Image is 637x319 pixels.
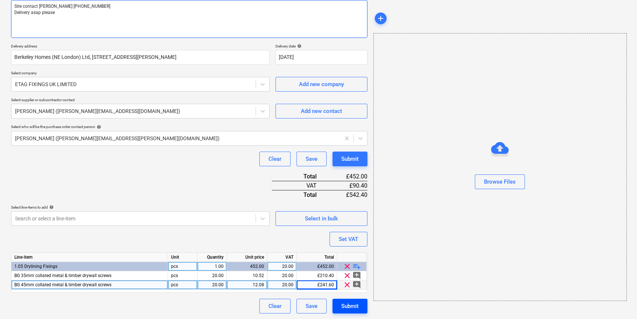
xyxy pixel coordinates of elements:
[306,301,317,311] div: Save
[14,273,111,278] span: BG 35mm collated metal & timber drywall screws
[297,271,337,280] div: £210.40
[95,125,101,129] span: help
[328,181,367,190] div: £90.40
[600,284,637,319] iframe: Chat Widget
[299,79,344,89] div: Add new company
[200,262,224,271] div: 1.00
[168,253,197,262] div: Unit
[230,271,264,280] div: 10.52
[268,154,281,164] div: Clear
[259,152,291,166] button: Clear
[11,71,270,77] p: Select company
[168,271,197,280] div: pcs
[341,154,359,164] div: Submit
[259,299,291,313] button: Clear
[270,280,293,290] div: 20.00
[275,50,367,65] input: Delivery date not specified
[11,50,270,65] input: Delivery address
[200,280,224,290] div: 20.00
[14,282,111,287] span: BG 45mm collated metal & timber drywall screws
[272,190,328,199] div: Total
[297,280,337,290] div: £241.60
[275,44,367,49] div: Delivery date
[268,301,281,311] div: Clear
[272,172,328,181] div: Total
[11,253,168,262] div: Line-item
[272,181,328,190] div: VAT
[352,271,361,280] span: add_comment
[275,211,367,226] button: Select in bulk
[11,44,270,50] p: Delivery address
[168,262,197,271] div: pcs
[352,262,361,271] span: playlist_add
[341,301,359,311] div: Submit
[332,152,367,166] button: Submit
[475,174,525,189] button: Browse Files
[197,253,227,262] div: Quantity
[200,271,224,280] div: 20.00
[332,299,367,313] button: Submit
[373,33,627,301] div: Browse Files
[296,152,327,166] button: Save
[270,271,293,280] div: 20.00
[267,253,297,262] div: VAT
[328,190,367,199] div: £542.40
[230,262,264,271] div: 452.00
[14,264,57,269] span: 1.05 Drylining Fixings
[343,271,352,280] span: clear
[11,98,270,104] p: Select supplier or subcontractor contact
[296,44,302,48] span: help
[376,14,385,23] span: add
[301,106,342,116] div: Add new contact
[306,154,317,164] div: Save
[48,205,54,209] span: help
[352,280,361,289] span: add_comment
[168,280,197,290] div: pcs
[330,232,367,247] button: Set VAT
[343,280,352,289] span: clear
[11,124,367,129] div: Select who will be the purchase order contact person
[297,262,337,271] div: £452.00
[343,262,352,271] span: clear
[305,214,338,223] div: Select in bulk
[484,177,516,187] div: Browse Files
[339,234,358,244] div: Set VAT
[275,77,367,92] button: Add new company
[227,253,267,262] div: Unit price
[275,104,367,118] button: Add new contact
[270,262,293,271] div: 20.00
[297,253,337,262] div: Total
[328,172,367,181] div: £452.00
[11,205,270,210] div: Select line-items to add
[296,299,327,313] button: Save
[230,280,264,290] div: 12.08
